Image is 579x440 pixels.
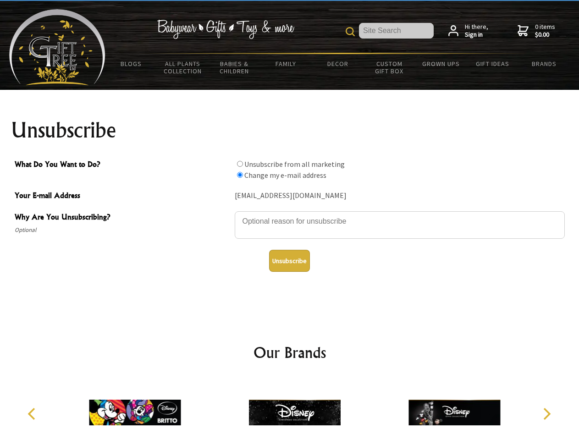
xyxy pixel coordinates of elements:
input: What Do You Want to Do? [237,172,243,178]
span: 0 items [535,22,555,39]
button: Unsubscribe [269,250,310,272]
input: Site Search [359,23,434,38]
label: Unsubscribe from all marketing [244,159,345,169]
img: Babyware - Gifts - Toys and more... [9,9,105,85]
span: Your E-mail Address [15,190,230,203]
a: Grown Ups [415,54,467,73]
div: [EMAIL_ADDRESS][DOMAIN_NAME] [235,189,565,203]
strong: $0.00 [535,31,555,39]
span: Optional [15,225,230,236]
button: Previous [23,404,43,424]
a: 0 items$0.00 [518,23,555,39]
span: Why Are You Unsubscribing? [15,211,230,225]
a: Decor [312,54,364,73]
img: product search [346,27,355,36]
a: Custom Gift Box [364,54,415,81]
label: Change my e-mail address [244,170,326,180]
a: BLOGS [105,54,157,73]
a: Family [260,54,312,73]
h1: Unsubscribe [11,119,568,141]
h2: Our Brands [18,341,561,363]
a: All Plants Collection [157,54,209,81]
input: What Do You Want to Do? [237,161,243,167]
strong: Sign in [465,31,488,39]
a: Gift Ideas [467,54,518,73]
span: Hi there, [465,23,488,39]
button: Next [536,404,557,424]
a: Brands [518,54,570,73]
textarea: Why Are You Unsubscribing? [235,211,565,239]
img: Babywear - Gifts - Toys & more [157,20,294,39]
a: Babies & Children [209,54,260,81]
span: What Do You Want to Do? [15,159,230,172]
a: Hi there,Sign in [448,23,488,39]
